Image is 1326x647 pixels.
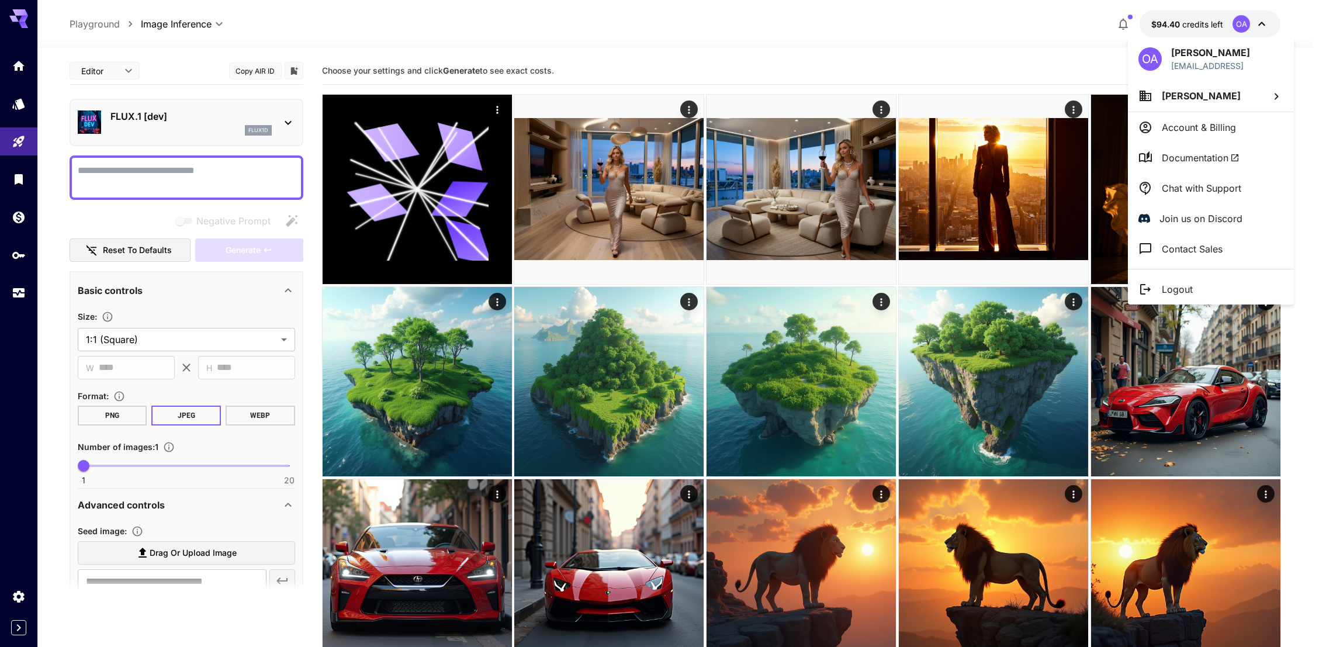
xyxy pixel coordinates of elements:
[1171,60,1250,72] div: dami.aremu@runware.ai
[1171,46,1250,60] p: [PERSON_NAME]
[1162,282,1193,296] p: Logout
[1162,90,1241,102] span: [PERSON_NAME]
[1162,181,1241,195] p: Chat with Support
[1162,242,1223,256] p: Contact Sales
[1162,151,1240,165] span: Documentation
[1159,212,1242,226] p: Join us on Discord
[1128,80,1294,112] button: [PERSON_NAME]
[1138,47,1162,71] div: OA
[1171,60,1250,72] p: [EMAIL_ADDRESS]
[1162,120,1236,134] p: Account & Billing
